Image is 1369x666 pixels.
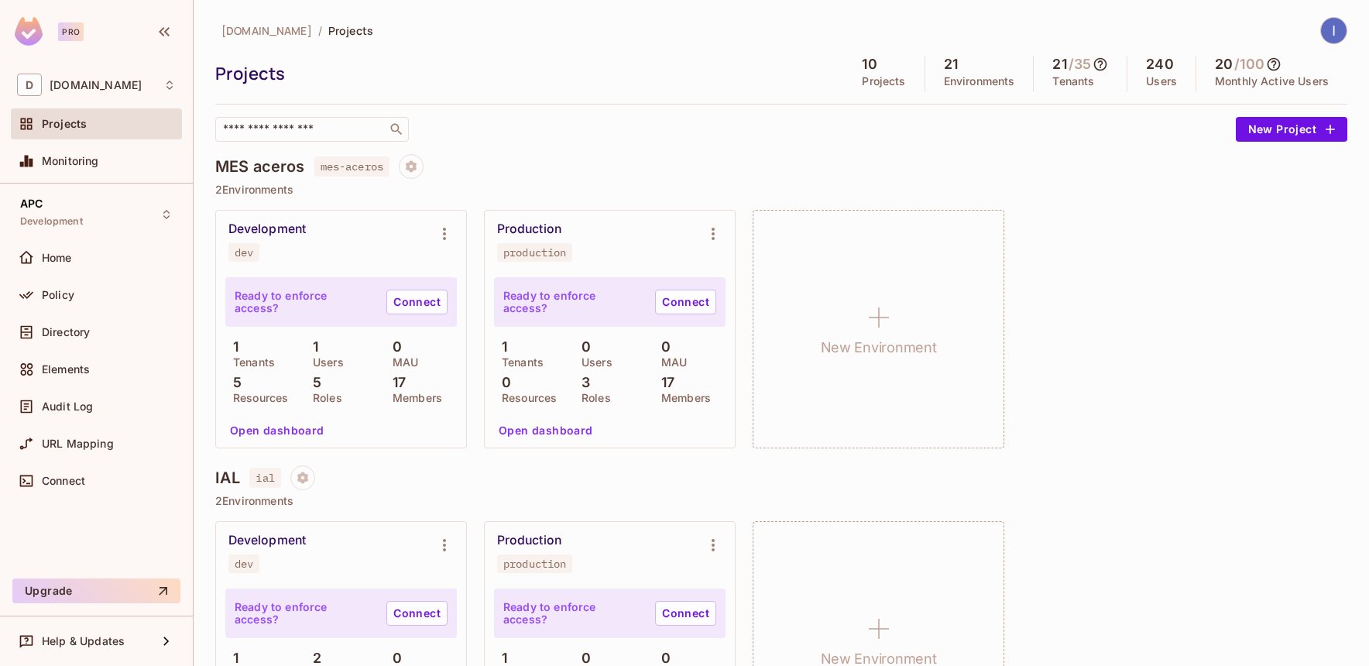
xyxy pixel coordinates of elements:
[235,601,374,626] p: Ready to enforce access?
[20,197,43,210] span: APC
[494,392,557,404] p: Resources
[42,635,125,647] span: Help & Updates
[225,651,238,666] p: 1
[698,530,729,561] button: Environment settings
[305,339,318,355] p: 1
[385,375,406,390] p: 17
[42,475,85,487] span: Connect
[235,246,253,259] div: dev
[225,392,288,404] p: Resources
[235,290,374,314] p: Ready to enforce access?
[318,23,322,38] li: /
[698,218,729,249] button: Environment settings
[215,62,835,85] div: Projects
[655,601,716,626] a: Connect
[328,23,373,38] span: Projects
[1215,57,1233,72] h5: 20
[574,339,591,355] p: 0
[42,326,90,338] span: Directory
[1234,57,1264,72] h5: / 100
[386,601,448,626] a: Connect
[224,418,331,443] button: Open dashboard
[58,22,84,41] div: Pro
[305,356,344,369] p: Users
[494,651,507,666] p: 1
[1215,75,1329,88] p: Monthly Active Users
[503,601,643,626] p: Ready to enforce access?
[215,495,1347,507] p: 2 Environments
[225,375,242,390] p: 5
[494,375,511,390] p: 0
[1052,75,1094,88] p: Tenants
[497,221,561,237] div: Production
[944,57,958,72] h5: 21
[215,184,1347,196] p: 2 Environments
[494,339,507,355] p: 1
[821,336,937,359] h1: New Environment
[654,651,671,666] p: 0
[1321,18,1347,43] img: IVAN JEANCARLO TIRADO MORALES
[235,558,253,570] div: dev
[1146,75,1177,88] p: Users
[654,392,711,404] p: Members
[305,392,342,404] p: Roles
[385,339,402,355] p: 0
[574,392,611,404] p: Roles
[42,289,74,301] span: Policy
[20,215,83,228] span: Development
[385,356,418,369] p: MAU
[574,356,612,369] p: Users
[225,356,275,369] p: Tenants
[228,221,306,237] div: Development
[503,558,566,570] div: production
[429,530,460,561] button: Environment settings
[503,290,643,314] p: Ready to enforce access?
[399,162,424,177] span: Project settings
[42,118,87,130] span: Projects
[215,469,240,487] h4: IAL
[385,392,442,404] p: Members
[215,157,305,176] h4: MES aceros
[221,23,312,38] span: [DOMAIN_NAME]
[494,356,544,369] p: Tenants
[1236,117,1347,142] button: New Project
[386,290,448,314] a: Connect
[492,418,599,443] button: Open dashboard
[42,252,72,264] span: Home
[503,246,566,259] div: production
[497,533,561,548] div: Production
[1146,57,1173,72] h5: 240
[654,375,674,390] p: 17
[862,57,877,72] h5: 10
[249,468,280,488] span: ial
[228,533,306,548] div: Development
[314,156,390,177] span: mes-aceros
[429,218,460,249] button: Environment settings
[50,79,142,91] span: Workspace: deacero.com
[17,74,42,96] span: D
[862,75,905,88] p: Projects
[15,17,43,46] img: SReyMgAAAABJRU5ErkJggg==
[42,155,99,167] span: Monitoring
[1052,57,1066,72] h5: 21
[574,375,590,390] p: 3
[1069,57,1091,72] h5: / 35
[305,375,321,390] p: 5
[654,356,687,369] p: MAU
[42,363,90,376] span: Elements
[12,578,180,603] button: Upgrade
[225,339,238,355] p: 1
[42,438,114,450] span: URL Mapping
[655,290,716,314] a: Connect
[574,651,591,666] p: 0
[305,651,321,666] p: 2
[290,473,315,488] span: Project settings
[944,75,1015,88] p: Environments
[42,400,93,413] span: Audit Log
[654,339,671,355] p: 0
[385,651,402,666] p: 0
